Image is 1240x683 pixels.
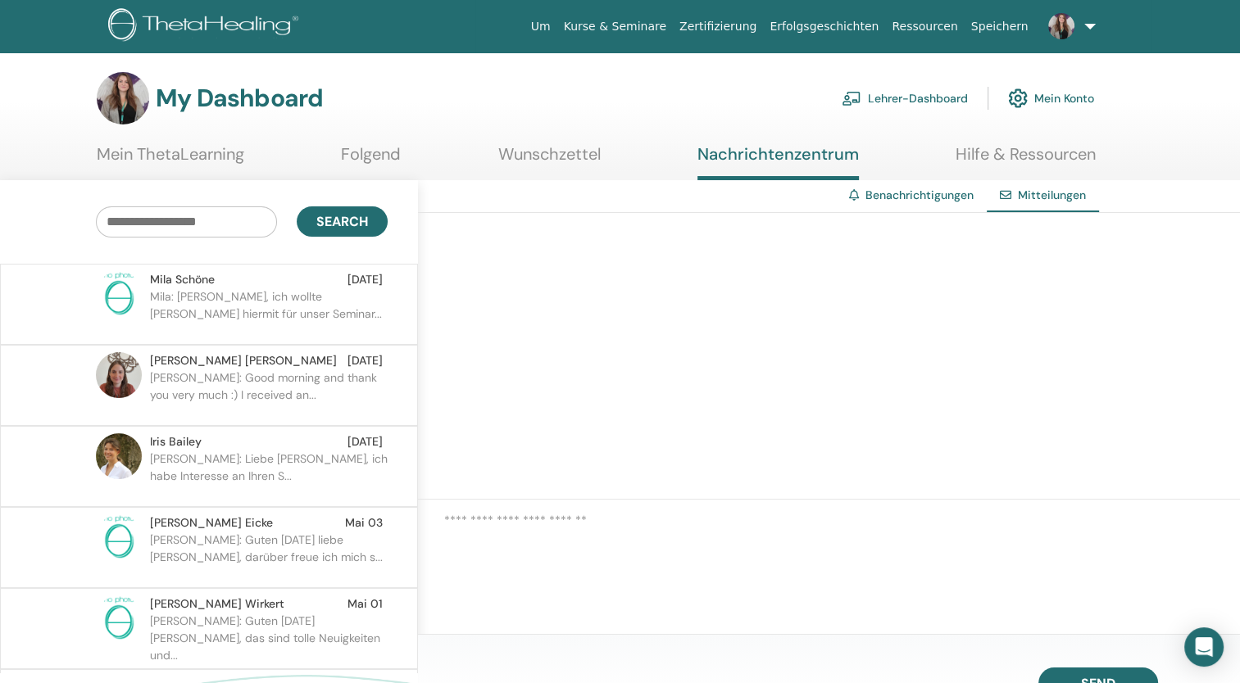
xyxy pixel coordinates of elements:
[96,433,142,479] img: default.jpg
[297,206,388,237] button: Search
[965,11,1035,42] a: Speichern
[150,514,273,531] span: [PERSON_NAME] Eicke
[150,369,388,418] p: [PERSON_NAME]: Good morning and thank you very much :) I received an...
[557,11,673,42] a: Kurse & Seminare
[498,144,601,176] a: Wunschzettel
[150,595,284,613] span: [PERSON_NAME] Wirkert
[842,80,968,116] a: Lehrer-Dashboard
[842,91,861,106] img: chalkboard-teacher.svg
[763,11,885,42] a: Erfolgsgeschichten
[956,144,1096,176] a: Hilfe & Ressourcen
[150,433,202,450] span: Iris Bailey
[96,514,142,560] img: no-photo.png
[96,595,142,641] img: no-photo.png
[150,352,337,369] span: [PERSON_NAME] [PERSON_NAME]
[525,11,557,42] a: Um
[347,433,383,450] span: [DATE]
[150,271,215,288] span: Mila Schöne
[697,144,859,180] a: Nachrichtenzentrum
[1048,13,1074,39] img: default.jpg
[1008,80,1094,116] a: Mein Konto
[316,213,368,230] span: Search
[347,595,383,613] span: Mai 01
[96,271,142,317] img: no-photo.png
[885,11,964,42] a: Ressourcen
[96,352,142,398] img: default.jpg
[150,531,388,581] p: [PERSON_NAME]: Guten [DATE] liebe [PERSON_NAME], darüber freue ich mich s...
[1018,188,1086,202] span: Mitteilungen
[347,352,383,369] span: [DATE]
[345,514,383,531] span: Mai 03
[150,450,388,500] p: [PERSON_NAME]: Liebe [PERSON_NAME], ich habe Interesse an Ihren S...
[108,8,304,45] img: logo.png
[97,72,149,124] img: default.jpg
[1184,627,1224,667] div: Open Intercom Messenger
[150,288,388,337] p: Mila: [PERSON_NAME], ich wollte [PERSON_NAME] hiermit für unser Seminar...
[156,84,323,113] h3: My Dashboard
[347,271,383,288] span: [DATE]
[865,188,974,202] a: Benachrichtigungen
[1008,84,1028,112] img: cog.svg
[673,11,763,42] a: Zertifizierung
[150,613,388,662] p: [PERSON_NAME]: Guten [DATE] [PERSON_NAME], das sind tolle Neuigkeiten und...
[97,144,244,176] a: Mein ThetaLearning
[341,144,401,176] a: Folgend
